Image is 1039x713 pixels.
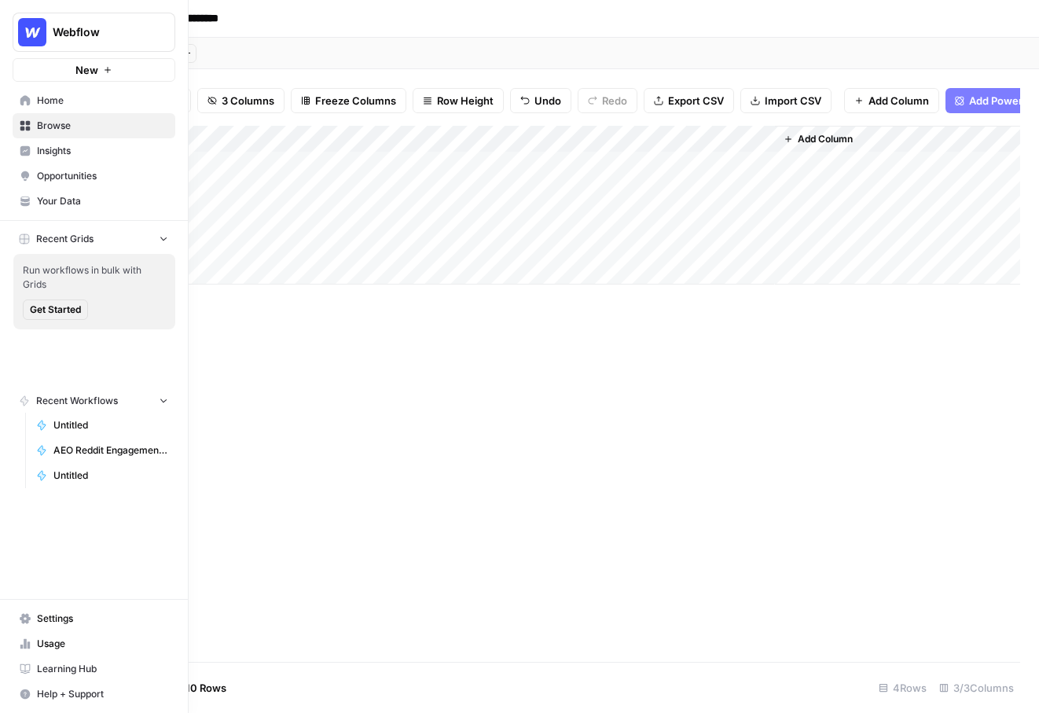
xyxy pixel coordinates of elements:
[23,263,166,292] span: Run workflows in bulk with Grids
[668,93,724,108] span: Export CSV
[37,94,168,108] span: Home
[13,606,175,631] a: Settings
[53,24,148,40] span: Webflow
[578,88,637,113] button: Redo
[740,88,832,113] button: Import CSV
[75,62,98,78] span: New
[868,93,929,108] span: Add Column
[13,138,175,164] a: Insights
[13,164,175,189] a: Opportunities
[13,631,175,656] a: Usage
[36,232,94,246] span: Recent Grids
[315,93,396,108] span: Freeze Columns
[29,438,175,463] a: AEO Reddit Engagement - Fork
[29,413,175,438] a: Untitled
[534,93,561,108] span: Undo
[29,463,175,488] a: Untitled
[13,189,175,214] a: Your Data
[197,88,285,113] button: 3 Columns
[37,637,168,651] span: Usage
[13,113,175,138] a: Browse
[37,119,168,133] span: Browse
[644,88,734,113] button: Export CSV
[13,389,175,413] button: Recent Workflows
[413,88,504,113] button: Row Height
[222,93,274,108] span: 3 Columns
[777,129,859,149] button: Add Column
[872,675,933,700] div: 4 Rows
[844,88,939,113] button: Add Column
[602,93,627,108] span: Redo
[291,88,406,113] button: Freeze Columns
[437,93,494,108] span: Row Height
[37,687,168,701] span: Help + Support
[13,58,175,82] button: New
[37,662,168,676] span: Learning Hub
[933,675,1020,700] div: 3/3 Columns
[13,13,175,52] button: Workspace: Webflow
[53,469,168,483] span: Untitled
[53,443,168,458] span: AEO Reddit Engagement - Fork
[37,169,168,183] span: Opportunities
[163,680,226,696] span: Add 10 Rows
[37,612,168,626] span: Settings
[18,18,46,46] img: Webflow Logo
[13,88,175,113] a: Home
[23,300,88,320] button: Get Started
[13,656,175,682] a: Learning Hub
[37,144,168,158] span: Insights
[13,227,175,251] button: Recent Grids
[510,88,571,113] button: Undo
[30,303,81,317] span: Get Started
[53,418,168,432] span: Untitled
[37,194,168,208] span: Your Data
[13,682,175,707] button: Help + Support
[36,394,118,408] span: Recent Workflows
[765,93,821,108] span: Import CSV
[798,132,853,146] span: Add Column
